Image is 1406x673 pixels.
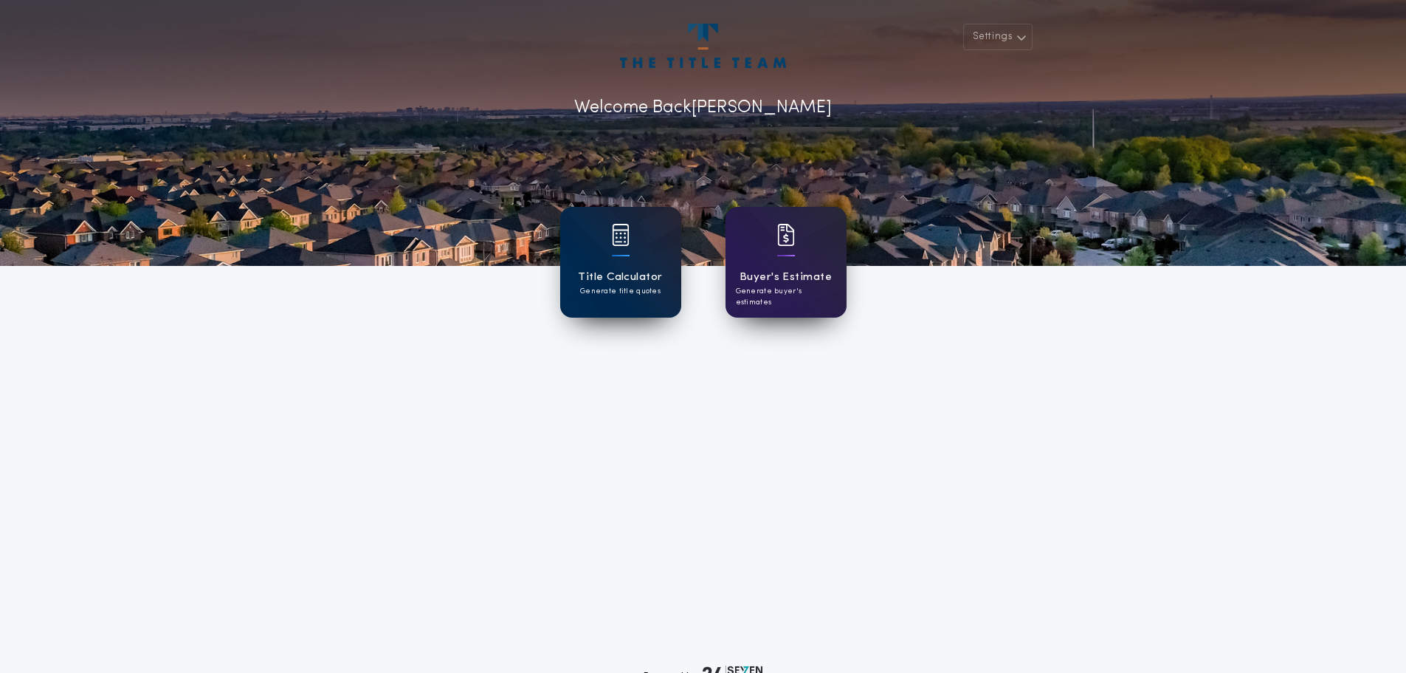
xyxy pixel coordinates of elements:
img: card icon [777,224,795,246]
p: Generate buyer's estimates [736,286,836,308]
h1: Title Calculator [578,269,662,286]
p: Welcome Back [PERSON_NAME] [574,95,832,121]
a: card iconBuyer's EstimateGenerate buyer's estimates [726,207,847,318]
img: account-logo [620,24,785,68]
p: Generate title quotes [580,286,661,297]
button: Settings [963,24,1033,50]
img: card icon [612,224,630,246]
a: card iconTitle CalculatorGenerate title quotes [560,207,681,318]
h1: Buyer's Estimate [740,269,832,286]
